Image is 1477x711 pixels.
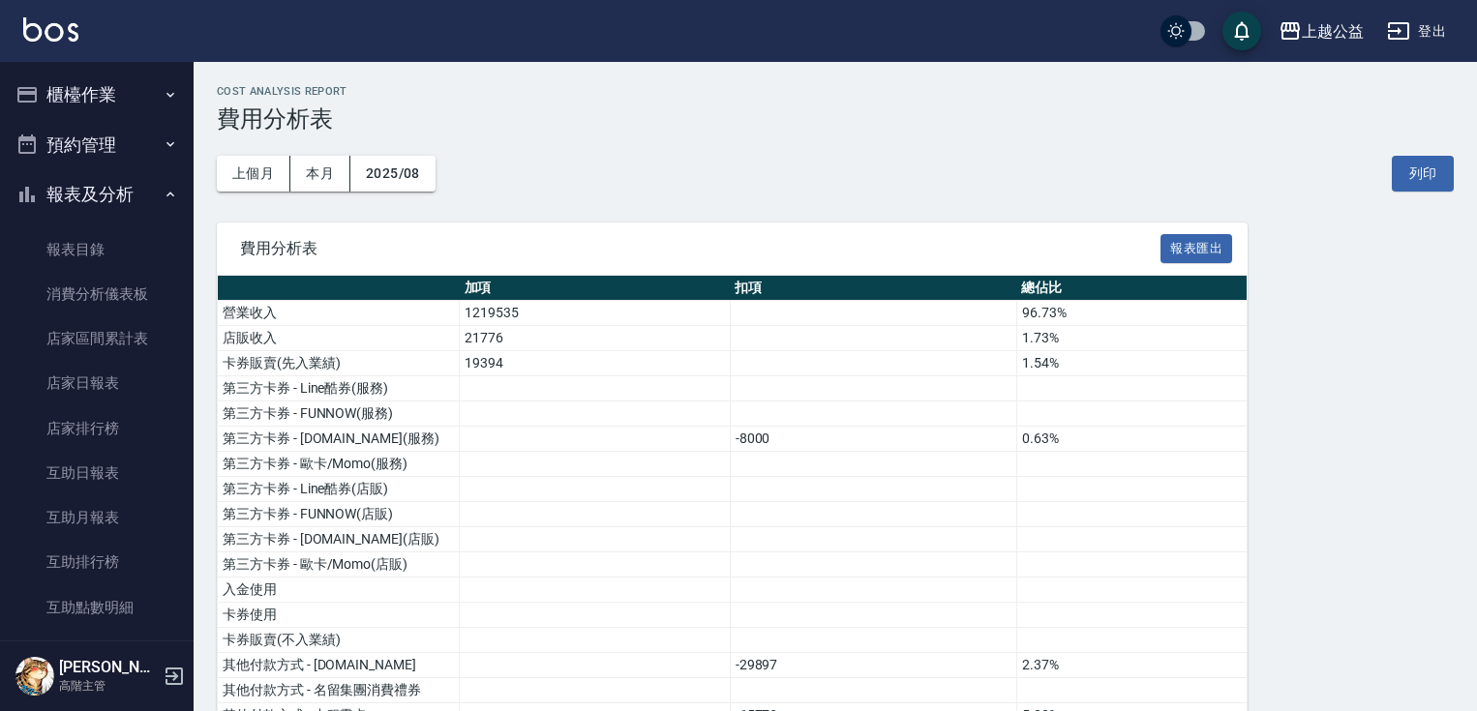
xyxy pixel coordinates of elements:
button: 上個月 [217,156,290,192]
a: 互助點數明細 [8,585,186,630]
span: 費用分析表 [240,239,1160,258]
td: 1.73% [1016,326,1247,351]
td: 1219535 [460,301,731,326]
td: 96.73% [1016,301,1247,326]
img: Person [15,657,54,696]
a: 互助月報表 [8,495,186,540]
button: 櫃檯作業 [8,70,186,120]
a: 報表目錄 [8,227,186,272]
button: 報表匯出 [1160,234,1232,264]
button: 列印 [1392,156,1454,192]
td: 店販收入 [218,326,460,351]
td: 第三方卡券 - 歐卡/Momo(店販) [218,552,460,578]
img: Logo [23,17,78,42]
h2: Cost analysis Report [217,85,1454,98]
td: 其他付款方式 - [DOMAIN_NAME] [218,653,460,678]
a: 店家日報表 [8,361,186,405]
a: 互助業績報表 [8,630,186,674]
td: 21776 [460,326,731,351]
a: 消費分析儀表板 [8,272,186,316]
td: 第三方卡券 - Line酷券(服務) [218,376,460,401]
button: 上越公益 [1271,12,1371,51]
td: 2.37% [1016,653,1247,678]
td: 第三方卡券 - Line酷券(店販) [218,477,460,502]
a: 店家排行榜 [8,406,186,451]
td: 卡券販賣(先入業績) [218,351,460,376]
p: 高階主管 [59,677,158,695]
td: 入金使用 [218,578,460,603]
div: 上越公益 [1302,19,1364,44]
button: 登出 [1379,14,1454,49]
button: 報表及分析 [8,169,186,220]
a: 互助排行榜 [8,540,186,584]
a: 店家區間累計表 [8,316,186,361]
td: 第三方卡券 - FUNNOW(服務) [218,401,460,427]
th: 加項 [460,276,731,301]
td: -29897 [730,653,1016,678]
th: 總佔比 [1016,276,1247,301]
h5: [PERSON_NAME] [59,658,158,677]
td: 1.54% [1016,351,1247,376]
button: 本月 [290,156,350,192]
td: 第三方卡券 - 歐卡/Momo(服務) [218,452,460,477]
button: 預約管理 [8,120,186,170]
td: 其他付款方式 - 名留集團消費禮券 [218,678,460,703]
td: -8000 [730,427,1016,452]
td: 第三方卡券 - FUNNOW(店販) [218,502,460,527]
td: 19394 [460,351,731,376]
button: 2025/08 [350,156,436,192]
td: 營業收入 [218,301,460,326]
td: 第三方卡券 - [DOMAIN_NAME](服務) [218,427,460,452]
button: save [1222,12,1261,50]
td: 卡券販賣(不入業績) [218,628,460,653]
h3: 費用分析表 [217,105,1454,133]
td: 第三方卡券 - [DOMAIN_NAME](店販) [218,527,460,552]
td: 0.63% [1016,427,1247,452]
th: 扣項 [730,276,1016,301]
a: 互助日報表 [8,451,186,495]
td: 卡券使用 [218,603,460,628]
